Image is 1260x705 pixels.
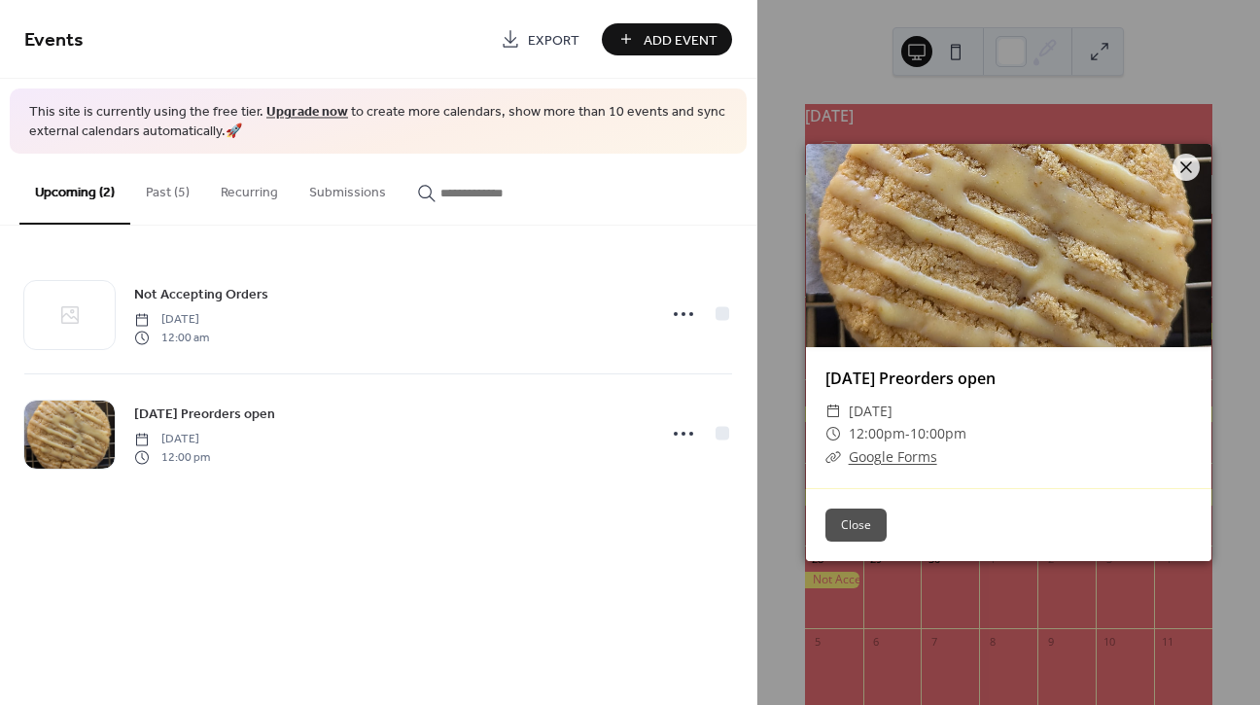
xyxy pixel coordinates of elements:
button: Upcoming (2) [19,154,130,225]
button: Submissions [294,154,402,223]
span: [DATE] [134,311,209,329]
span: [DATE] [134,431,210,448]
div: ​ [825,422,841,445]
div: ​ [825,445,841,469]
span: Export [528,30,579,51]
a: Export [486,23,594,55]
button: Recurring [205,154,294,223]
span: This site is currently using the free tier. to create more calendars, show more than 10 events an... [29,103,727,141]
span: [DATE] [849,400,892,423]
a: Upgrade now [266,99,348,125]
span: [DATE] Preorders open [134,405,275,425]
span: 12:00 pm [134,448,210,466]
span: Not Accepting Orders [134,285,268,305]
a: Not Accepting Orders [134,283,268,305]
span: 12:00pm [849,424,905,442]
button: Past (5) [130,154,205,223]
div: ​ [825,400,841,423]
span: 10:00pm [910,424,966,442]
a: [DATE] Preorders open [134,403,275,425]
a: Google Forms [849,447,937,466]
span: Events [24,21,84,59]
a: [DATE] Preorders open [825,368,996,389]
span: Add Event [644,30,717,51]
button: Close [825,509,887,542]
button: Add Event [602,23,732,55]
span: - [905,424,910,442]
span: 12:00 am [134,329,209,346]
